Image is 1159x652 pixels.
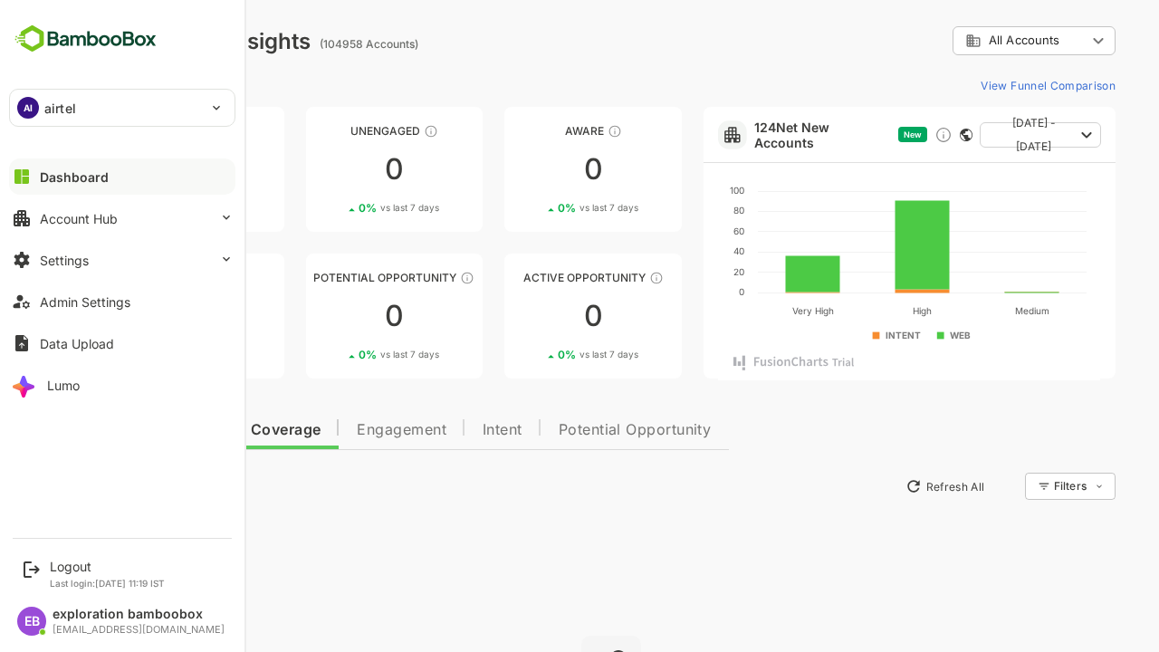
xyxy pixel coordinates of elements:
[119,348,177,361] span: vs last 7 days
[40,253,89,268] div: Settings
[910,71,1052,100] button: View Funnel Comparison
[902,33,1023,49] div: All Accounts
[43,271,221,284] div: Engaged
[441,271,618,284] div: Active Opportunity
[243,124,420,138] div: Unengaged
[293,423,383,437] span: Engagement
[50,559,165,574] div: Logout
[9,242,235,278] button: Settings
[44,99,76,118] p: airtel
[896,129,909,141] div: This card does not support filter and segments
[153,271,168,285] div: These accounts are warm, further nurturing would qualify them to MQAs
[516,348,575,361] span: vs last 7 days
[441,254,618,379] a: Active OpportunityThese accounts have open opportunities which might be at any of the Sales Stage...
[243,302,420,331] div: 0
[840,129,858,139] span: New
[9,158,235,195] button: Dashboard
[441,155,618,184] div: 0
[53,624,225,636] div: [EMAIL_ADDRESS][DOMAIN_NAME]
[441,302,618,331] div: 0
[9,283,235,320] button: Admin Settings
[691,120,828,150] a: 124Net New Accounts
[729,305,771,317] text: Very High
[586,271,600,285] div: These accounts have open opportunities which might be at any of the Sales Stages
[9,22,162,56] img: BambooboxFullLogoMark.5f36c76dfaba33ec1ec1367b70bb1252.svg
[9,325,235,361] button: Data Upload
[97,201,177,215] div: 0 %
[243,107,420,232] a: UnengagedThese accounts have not shown enough engagement and need nurturing00%vs last 7 days
[666,185,681,196] text: 100
[397,271,411,285] div: These accounts are MQAs and can be passed on to Inside Sales
[97,348,177,361] div: 0 %
[295,201,376,215] div: 0 %
[317,201,376,215] span: vs last 7 days
[50,578,165,589] p: Last login: [DATE] 11:19 IST
[43,470,176,503] button: New Insights
[889,24,1052,59] div: All Accounts
[952,305,986,316] text: Medium
[441,107,618,232] a: AwareThese accounts have just entered the buying cycle and need further nurturing00%vs last 7 days
[494,348,575,361] div: 0 %
[849,305,868,317] text: High
[925,34,996,47] span: All Accounts
[9,200,235,236] button: Account Hub
[441,124,618,138] div: Aware
[62,423,257,437] span: Data Quality and Coverage
[40,169,109,185] div: Dashboard
[516,201,575,215] span: vs last 7 days
[40,336,114,351] div: Data Upload
[495,423,648,437] span: Potential Opportunity
[243,254,420,379] a: Potential OpportunityThese accounts are MQAs and can be passed on to Inside Sales00%vs last 7 days
[43,302,221,331] div: 0
[243,271,420,284] div: Potential Opportunity
[40,211,118,226] div: Account Hub
[675,286,681,297] text: 0
[17,97,39,119] div: AI
[256,37,360,51] ag: (104958 Accounts)
[494,201,575,215] div: 0 %
[670,205,681,216] text: 80
[9,367,235,403] button: Lumo
[544,124,559,139] div: These accounts have just entered the buying cycle and need further nurturing
[916,122,1038,148] button: [DATE] - [DATE]
[53,607,225,622] div: exploration bamboobox
[295,348,376,361] div: 0 %
[243,155,420,184] div: 0
[834,472,929,501] button: Refresh All
[871,126,889,144] div: Discover new ICP-fit accounts showing engagement — via intent surges, anonymous website visits, L...
[43,124,221,138] div: Unreached
[43,107,221,232] a: UnreachedThese accounts have not been engaged with for a defined time period00%vs last 7 days
[10,90,235,126] div: AIairtel
[43,155,221,184] div: 0
[119,201,177,215] span: vs last 7 days
[991,479,1023,493] div: Filters
[931,111,1011,158] span: [DATE] - [DATE]
[419,423,459,437] span: Intent
[670,266,681,277] text: 20
[47,378,80,393] div: Lumo
[360,124,375,139] div: These accounts have not shown enough engagement and need nurturing
[670,245,681,256] text: 40
[670,225,681,236] text: 60
[161,124,176,139] div: These accounts have not been engaged with for a defined time period
[317,348,376,361] span: vs last 7 days
[989,470,1052,503] div: Filters
[43,28,247,54] div: Dashboard Insights
[17,607,46,636] div: EB
[40,294,130,310] div: Admin Settings
[43,254,221,379] a: EngagedThese accounts are warm, further nurturing would qualify them to MQAs00%vs last 7 days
